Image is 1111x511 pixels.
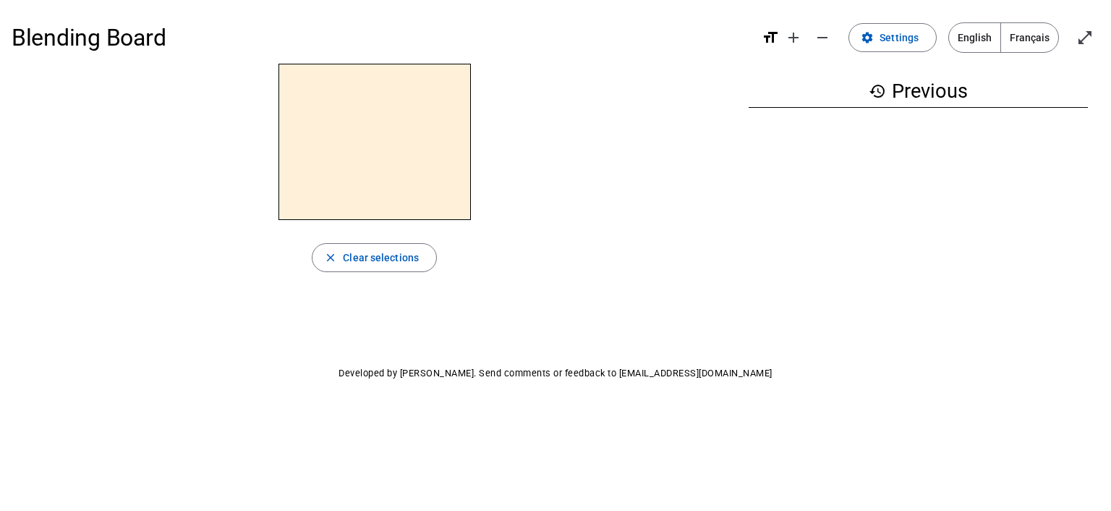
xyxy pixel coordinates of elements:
span: Settings [880,29,919,46]
mat-icon: close [324,251,337,264]
span: Clear selections [343,249,419,266]
p: Developed by [PERSON_NAME]. Send comments or feedback to [EMAIL_ADDRESS][DOMAIN_NAME] [12,365,1099,382]
h3: Previous [749,75,1088,108]
mat-icon: format_size [762,29,779,46]
button: Enter full screen [1070,23,1099,52]
button: Increase font size [779,23,808,52]
mat-icon: open_in_full [1076,29,1094,46]
mat-icon: remove [814,29,831,46]
button: Settings [848,23,937,52]
mat-icon: history [869,83,886,100]
span: English [949,23,1000,52]
span: Français [1001,23,1058,52]
button: Clear selections [312,243,437,272]
h1: Blending Board [12,14,750,61]
mat-button-toggle-group: Language selection [948,22,1059,53]
mat-icon: add [785,29,802,46]
button: Decrease font size [808,23,837,52]
mat-icon: settings [861,31,874,44]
